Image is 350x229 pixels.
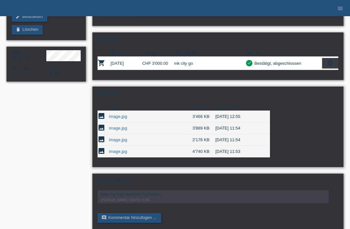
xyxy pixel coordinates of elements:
[109,114,127,119] a: image.jpg
[98,213,161,223] a: commentKommentar hinzufügen ...
[98,177,338,187] h2: Kommentare
[192,103,215,111] th: Grösse
[12,50,46,60] div: Männlich
[247,61,251,65] i: check
[111,57,142,70] td: [DATE]
[174,49,246,57] th: Kommentar
[101,215,107,220] i: comment
[98,112,105,120] i: image
[101,198,325,202] div: [PERSON_NAME] / [DATE] 15:00
[334,6,347,10] a: menu
[337,5,344,12] i: menu
[174,57,246,70] td: mk city go
[98,90,338,100] h2: Dateien
[12,25,43,35] a: deleteLöschen
[12,51,29,55] span: Geschlecht
[12,71,18,76] span: Schweiz
[246,49,322,57] th: Status
[109,149,127,154] a: image.jpg
[109,137,127,142] a: image.jpg
[16,14,21,19] i: edit
[98,124,105,132] i: image
[215,111,261,122] td: [DATE] 12:55
[16,27,21,32] i: delete
[109,126,127,131] a: image.jpg
[192,146,215,157] td: 4'740 KB
[98,135,105,143] i: image
[98,59,105,67] i: POSP00026021
[109,103,192,111] th: Datei
[192,122,215,134] td: 3'889 KB
[215,103,261,111] th: Datum/Zeit
[142,49,174,57] th: Betrag
[192,111,215,122] td: 3'466 KB
[111,49,142,57] th: Datum
[142,57,174,70] td: CHF 3'000.00
[12,12,47,22] a: editBearbeiten
[12,67,29,71] span: Nationalität
[215,146,261,157] td: [DATE] 11:53
[327,59,334,66] i: settings
[252,60,301,67] div: Bestätigt, abgeschlossen
[215,122,261,134] td: [DATE] 11:54
[98,147,105,155] i: image
[192,134,215,146] td: 2'176 KB
[98,36,338,46] h2: Einkäufe
[101,192,325,197] div: Bitte Vertrag leserlich hochladen.
[46,71,62,76] span: Deutsch
[215,134,261,146] td: [DATE] 11:54
[46,67,60,71] span: Sprache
